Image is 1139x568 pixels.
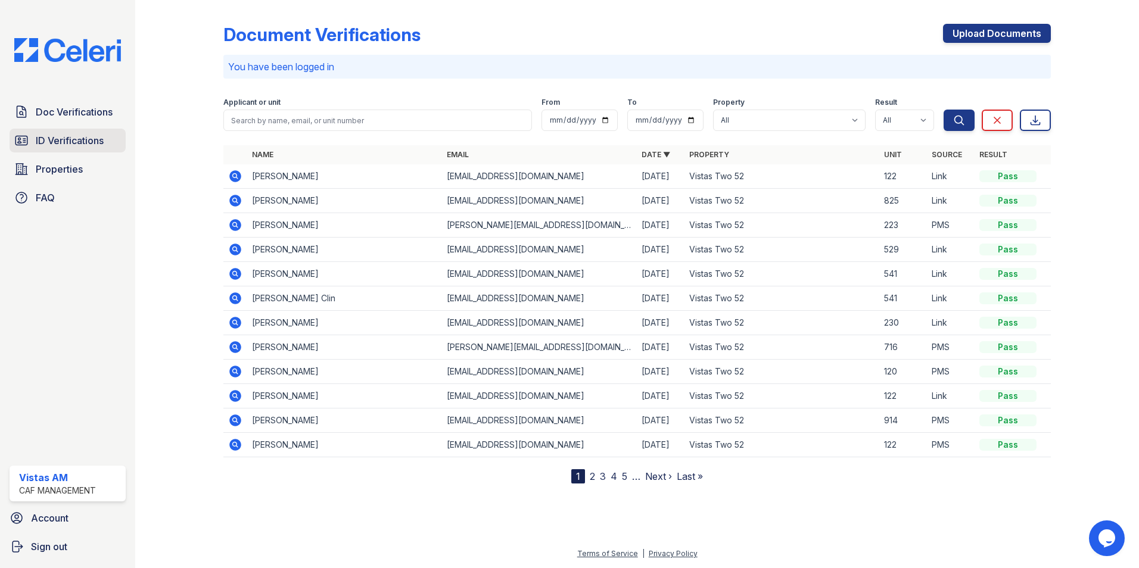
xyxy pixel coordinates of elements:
td: [PERSON_NAME] [247,335,442,360]
div: Document Verifications [223,24,421,45]
td: Vistas Two 52 [684,408,879,433]
a: 3 [600,470,606,482]
td: Vistas Two 52 [684,311,879,335]
div: 1 [571,469,585,483]
a: 5 [622,470,627,482]
div: Pass [979,244,1037,255]
span: Account [31,511,69,525]
a: Result [979,150,1007,159]
span: Properties [36,162,83,176]
a: Upload Documents [943,24,1051,43]
a: Doc Verifications [10,100,126,124]
div: Pass [979,195,1037,207]
td: 120 [879,360,927,384]
td: [EMAIL_ADDRESS][DOMAIN_NAME] [442,164,637,189]
td: Vistas Two 52 [684,335,879,360]
a: ID Verifications [10,129,126,152]
td: PMS [927,433,975,457]
a: Email [447,150,469,159]
a: Privacy Policy [649,549,698,558]
a: 2 [590,470,595,482]
div: Pass [979,268,1037,280]
a: Unit [884,150,902,159]
td: [DATE] [637,360,684,384]
td: [DATE] [637,262,684,286]
div: Vistas AM [19,470,96,485]
a: Name [252,150,273,159]
td: 541 [879,262,927,286]
td: [PERSON_NAME] [247,189,442,213]
a: FAQ [10,186,126,210]
td: 122 [879,433,927,457]
div: Pass [979,317,1037,329]
td: PMS [927,335,975,360]
td: [DATE] [637,433,684,457]
a: Properties [10,157,126,181]
div: Pass [979,170,1037,182]
td: Vistas Two 52 [684,238,879,262]
a: Date ▼ [642,150,670,159]
td: Link [927,286,975,311]
label: Result [875,98,897,107]
a: Terms of Service [577,549,638,558]
td: [PERSON_NAME] Clin [247,286,442,311]
td: 230 [879,311,927,335]
td: Vistas Two 52 [684,286,879,311]
td: [DATE] [637,311,684,335]
td: Vistas Two 52 [684,164,879,189]
td: Link [927,262,975,286]
a: Sign out [5,535,130,558]
td: [PERSON_NAME] [247,408,442,433]
a: 4 [611,470,617,482]
td: [EMAIL_ADDRESS][DOMAIN_NAME] [442,408,637,433]
td: Link [927,238,975,262]
span: Doc Verifications [36,105,113,119]
td: 914 [879,408,927,433]
div: Pass [979,341,1037,353]
td: [DATE] [637,189,684,213]
span: FAQ [36,191,55,205]
iframe: chat widget [1089,520,1127,556]
td: PMS [927,408,975,433]
div: CAF Management [19,485,96,497]
div: Pass [979,219,1037,231]
a: Account [5,506,130,530]
td: [DATE] [637,238,684,262]
td: [EMAIL_ADDRESS][DOMAIN_NAME] [442,433,637,457]
a: Next › [645,470,672,482]
td: [PERSON_NAME] [247,238,442,262]
td: [DATE] [637,384,684,408]
td: 122 [879,384,927,408]
td: [PERSON_NAME] [247,262,442,286]
label: From [542,98,560,107]
td: Link [927,311,975,335]
label: Applicant or unit [223,98,281,107]
td: [PERSON_NAME] [247,433,442,457]
td: [PERSON_NAME] [247,213,442,238]
td: [EMAIL_ADDRESS][DOMAIN_NAME] [442,384,637,408]
div: | [642,549,645,558]
td: [PERSON_NAME] [247,164,442,189]
td: Vistas Two 52 [684,360,879,384]
input: Search by name, email, or unit number [223,110,532,131]
td: Vistas Two 52 [684,433,879,457]
div: Pass [979,292,1037,304]
td: [DATE] [637,286,684,311]
td: 541 [879,286,927,311]
div: Pass [979,414,1037,426]
td: [EMAIL_ADDRESS][DOMAIN_NAME] [442,262,637,286]
div: Pass [979,366,1037,377]
td: 223 [879,213,927,238]
td: [PERSON_NAME] [247,384,442,408]
td: [DATE] [637,335,684,360]
td: [EMAIL_ADDRESS][DOMAIN_NAME] [442,360,637,384]
td: Link [927,384,975,408]
span: Sign out [31,539,67,554]
td: 825 [879,189,927,213]
div: Pass [979,439,1037,451]
a: Source [932,150,962,159]
td: PMS [927,213,975,238]
td: Link [927,189,975,213]
td: Vistas Two 52 [684,189,879,213]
